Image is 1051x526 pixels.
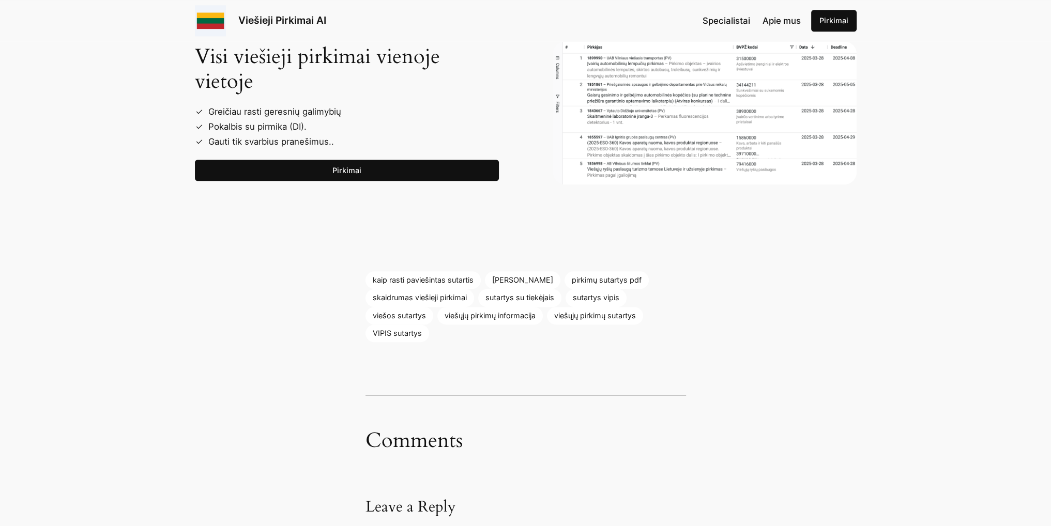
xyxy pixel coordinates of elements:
h2: Comments [365,428,686,453]
a: Apie mus [763,14,801,27]
span: Specialistai [703,16,750,26]
nav: Navigation [703,14,801,27]
a: viešųjų pirkimų sutartys [547,307,643,324]
a: [PERSON_NAME] [485,271,560,289]
a: viešos sutartys [365,307,433,324]
img: Viešieji pirkimai logo [195,5,226,36]
h3: Leave a Reply [365,498,686,517]
a: skaidrumas viešieji pirkimai [365,289,474,306]
a: sutartys su tiekėjais [478,289,561,306]
a: VIPIS sutartys [365,324,429,342]
a: pirkimų sutartys pdf [565,271,649,289]
a: Viešieji Pirkimai AI [238,14,326,26]
a: kaip rasti paviešintas sutartis [365,271,481,289]
a: viešųjų pirkimų informacija [437,307,543,324]
a: Pirkimai [811,10,857,32]
li: Pokalbis su pirmika (DI). [203,119,499,134]
li: Greičiau rasti geresnių galimybių [203,104,499,119]
a: sutartys vipis [566,289,627,306]
h2: Visi viešieji pirkimai vienoje vietoje [195,44,499,94]
li: Gauti tik svarbius pranešimus.. [203,134,499,149]
a: Specialistai [703,14,750,27]
span: Apie mus [763,16,801,26]
a: Pirkimai [195,160,499,181]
